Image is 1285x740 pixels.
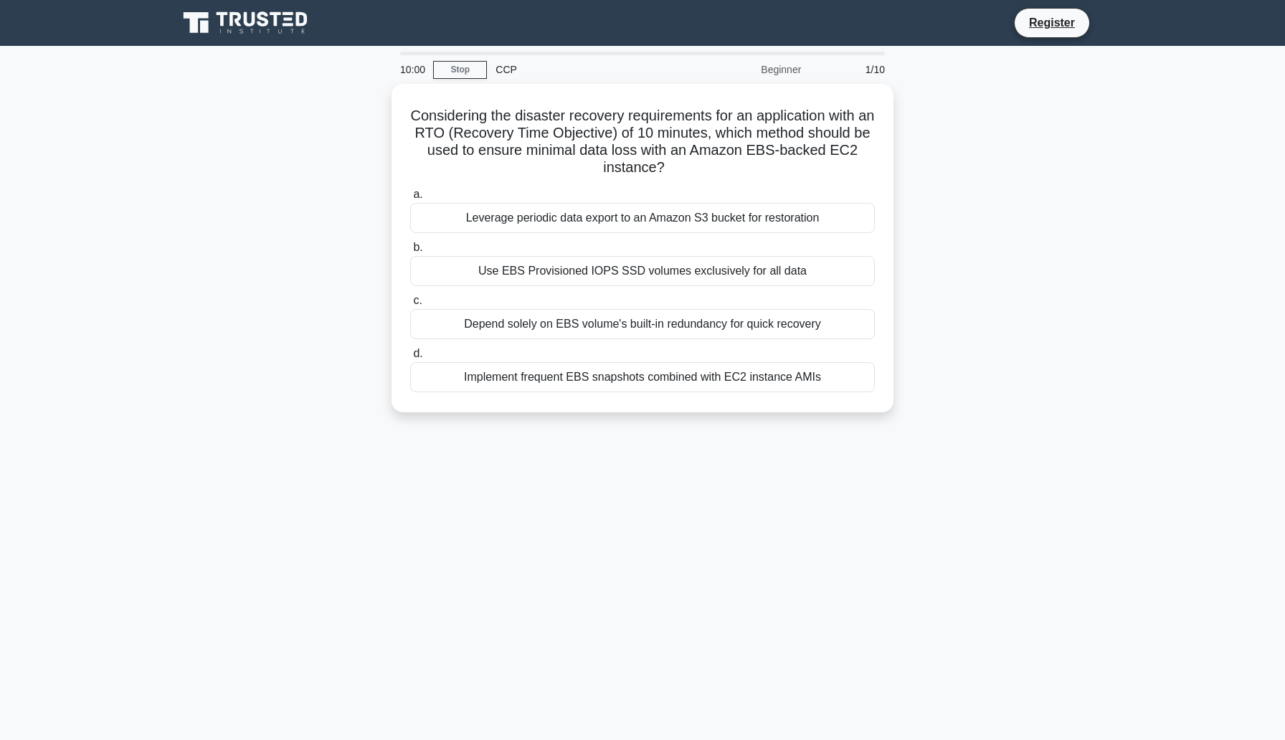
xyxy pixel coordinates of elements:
div: Leverage periodic data export to an Amazon S3 bucket for restoration [410,203,875,233]
h5: Considering the disaster recovery requirements for an application with an RTO (Recovery Time Obje... [409,107,876,177]
span: c. [413,294,422,306]
a: Stop [433,61,487,79]
div: CCP [487,55,684,84]
span: b. [413,241,422,253]
div: Use EBS Provisioned IOPS SSD volumes exclusively for all data [410,256,875,286]
span: a. [413,188,422,200]
a: Register [1020,14,1084,32]
div: 10:00 [392,55,433,84]
div: Implement frequent EBS snapshots combined with EC2 instance AMIs [410,362,875,392]
div: Beginner [684,55,810,84]
div: 1/10 [810,55,893,84]
div: Depend solely on EBS volume's built-in redundancy for quick recovery [410,309,875,339]
span: d. [413,347,422,359]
